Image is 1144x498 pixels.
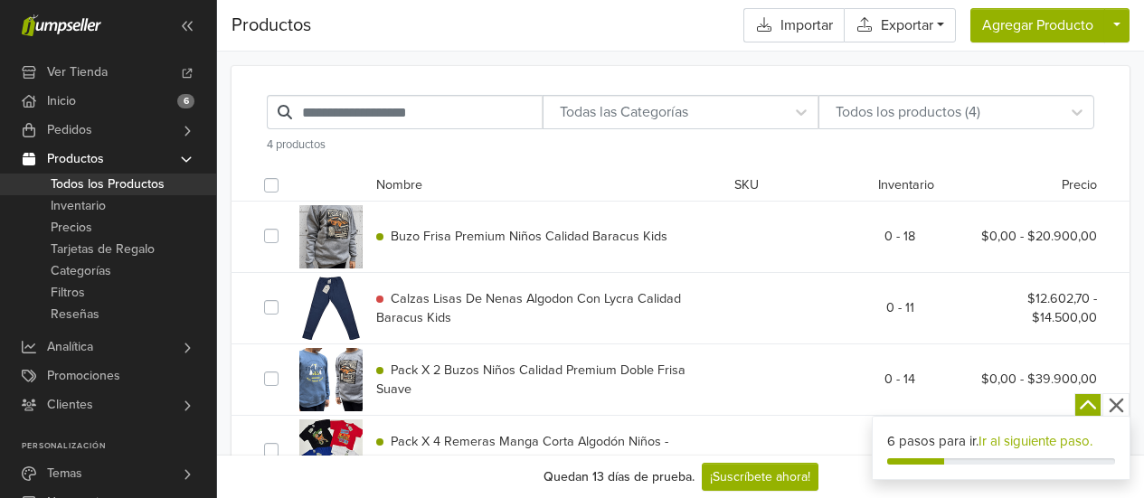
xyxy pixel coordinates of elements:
span: Todos los Productos [51,174,165,195]
div: Precio [968,175,1111,197]
div: Inventario [865,175,936,197]
span: Clientes [47,390,93,419]
span: Temas [47,459,82,488]
span: Analítica [47,333,93,362]
div: Pack X 2 Buzos Niños Calidad Premium Doble Frisa Suave0 - 14$0,00 - $39.900,00 [264,343,1097,415]
button: Agregar Producto [970,8,1105,42]
span: Productos [232,12,311,39]
span: Productos [47,145,104,174]
span: Reseñas [51,304,99,325]
span: 6 [177,94,194,108]
a: Importar [743,8,844,42]
a: Pack X 2 Buzos Niños Calidad Premium Doble Frisa Suave [376,362,689,398]
p: Personalización [22,441,216,452]
span: Inventario [51,195,106,217]
div: Nombre [363,175,721,197]
div: $0,00 - $39.900,00 [968,370,1111,390]
div: Calzas Lisas De Nenas Algodon Con Lycra Calidad Baracus Kids0 - 11$12.602,70 - $14.500,00 [264,272,1097,343]
a: Buzo Frisa Premium Niños Calidad Baracus Kids [376,229,667,244]
span: Promociones [47,362,120,390]
div: 0 - 14 [865,370,936,390]
div: 6 pasos para ir. [887,431,1115,452]
div: Buzo Frisa Premium Niños Calidad Baracus Kids0 - 18$0,00 - $20.900,00 [264,201,1097,272]
a: Ir al siguiente paso. [979,433,1092,449]
div: 0 - 18 [865,227,936,247]
div: 0 - 11 [865,298,936,318]
span: Filtros [51,282,85,304]
div: $12.602,70 - $14.500,00 [968,289,1111,328]
span: Precios [51,217,92,239]
a: Pack X 4 Remeras Manga Corta Algodón Niños - Baracus Kids [376,434,672,469]
a: Calzas Lisas De Nenas Algodon Con Lycra Calidad Baracus Kids [376,291,685,326]
span: Ver Tienda [47,58,108,87]
span: Pedidos [47,116,92,145]
div: Todos los productos (4) [828,101,1052,123]
span: Tarjetas de Regalo [51,239,155,260]
div: $0,00 - $20.900,00 [968,227,1111,247]
span: Buzo Frisa Premium Niños Calidad Baracus Kids [391,229,667,244]
a: Exportar [844,8,956,42]
div: Quedan 13 días de prueba. [544,467,695,486]
span: Categorías [51,260,111,282]
div: SKU [721,175,864,197]
span: Inicio [47,87,76,116]
span: 4 productos [267,137,326,152]
div: Pack X 4 Remeras Manga Corta Algodón Niños - Baracus Kids8 - 10$45.000,00 [264,415,1097,486]
a: ¡Suscríbete ahora! [702,463,818,491]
